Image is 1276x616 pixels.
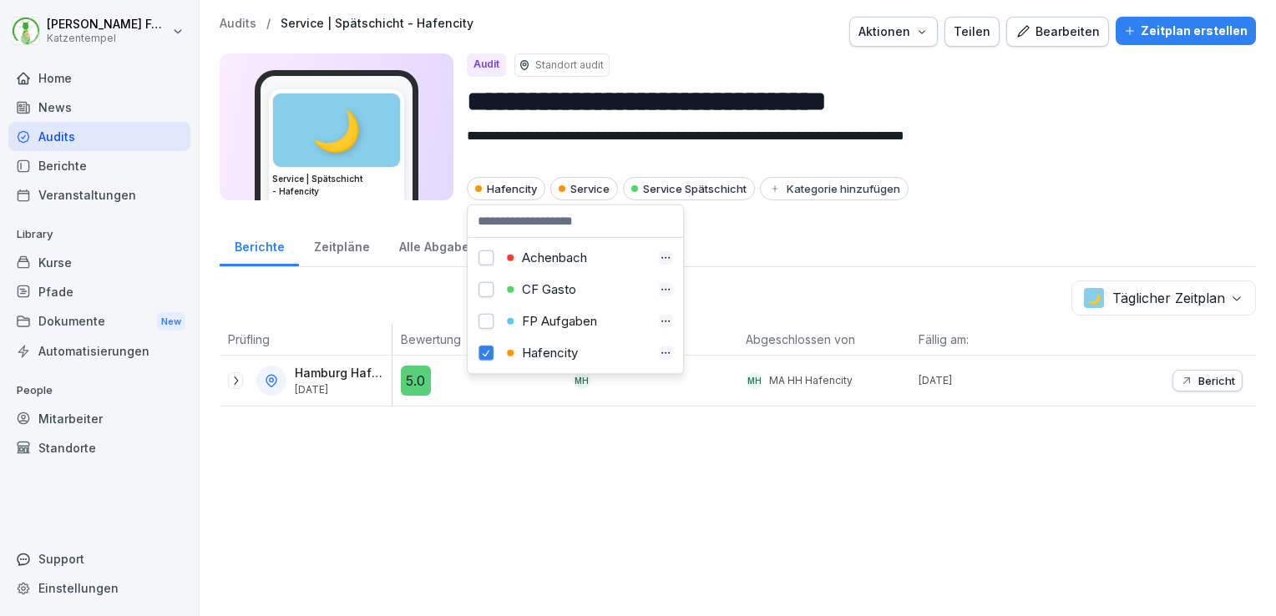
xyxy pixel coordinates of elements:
[467,177,545,200] div: Hafencity
[8,277,190,306] a: Pfade
[1006,17,1109,47] button: Bearbeiten
[574,372,590,389] div: MH
[954,23,990,41] div: Teilen
[623,177,755,200] div: Service Spätschicht
[157,312,185,331] div: New
[502,346,651,361] div: Hafencity
[8,221,190,248] p: Library
[1015,23,1100,41] div: Bearbeiten
[228,331,383,348] p: Prüfling
[944,17,1000,47] button: Teilen
[8,377,190,404] p: People
[8,336,190,366] a: Automatisierungen
[8,180,190,210] a: Veranstaltungen
[295,366,388,381] p: Hamburg Hafencity
[8,248,190,277] a: Kurse
[8,93,190,122] a: News
[266,17,271,31] p: /
[8,151,190,180] a: Berichte
[502,314,651,329] div: FP Aufgaben
[1116,17,1256,45] button: Zeitplan erstellen
[502,250,651,265] div: Achenbach
[1172,370,1243,391] button: Bericht
[1198,374,1235,387] p: Bericht
[467,53,506,77] div: Audit
[746,372,762,389] div: MH
[1124,22,1248,40] div: Zeitplan erstellen
[47,33,169,44] p: Katzentempel
[746,331,902,348] p: Abgeschlossen von
[220,224,299,266] a: Berichte
[8,306,190,337] div: Dokumente
[281,17,473,31] a: Service | Spätschicht - Hafencity
[769,373,853,388] p: MA HH Hafencity
[535,58,604,73] p: Standort audit
[768,182,900,195] div: Kategorie hinzufügen
[550,177,618,200] div: Service
[8,544,190,573] div: Support
[919,373,1083,388] p: [DATE]
[8,573,190,603] a: Einstellungen
[760,177,909,200] button: Kategorie hinzufügen
[8,404,190,433] a: Mitarbeiter
[8,122,190,151] a: Audits
[220,17,256,31] a: Audits
[849,17,938,47] button: Aktionen
[47,18,169,32] p: [PERSON_NAME] Felten
[910,324,1083,356] th: Fällig am:
[8,306,190,337] a: DokumenteNew
[273,93,400,167] div: 🌙
[295,384,388,396] p: [DATE]
[401,331,557,348] p: Bewertung
[299,224,384,266] a: Zeitpläne
[8,63,190,93] a: Home
[272,173,401,198] h3: Service | Spätschicht - Hafencity
[502,282,651,297] div: CF Gasto
[8,433,190,462] a: Standorte
[384,224,491,266] a: Alle Abgaben
[858,23,929,41] div: Aktionen
[401,366,431,396] div: 5.0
